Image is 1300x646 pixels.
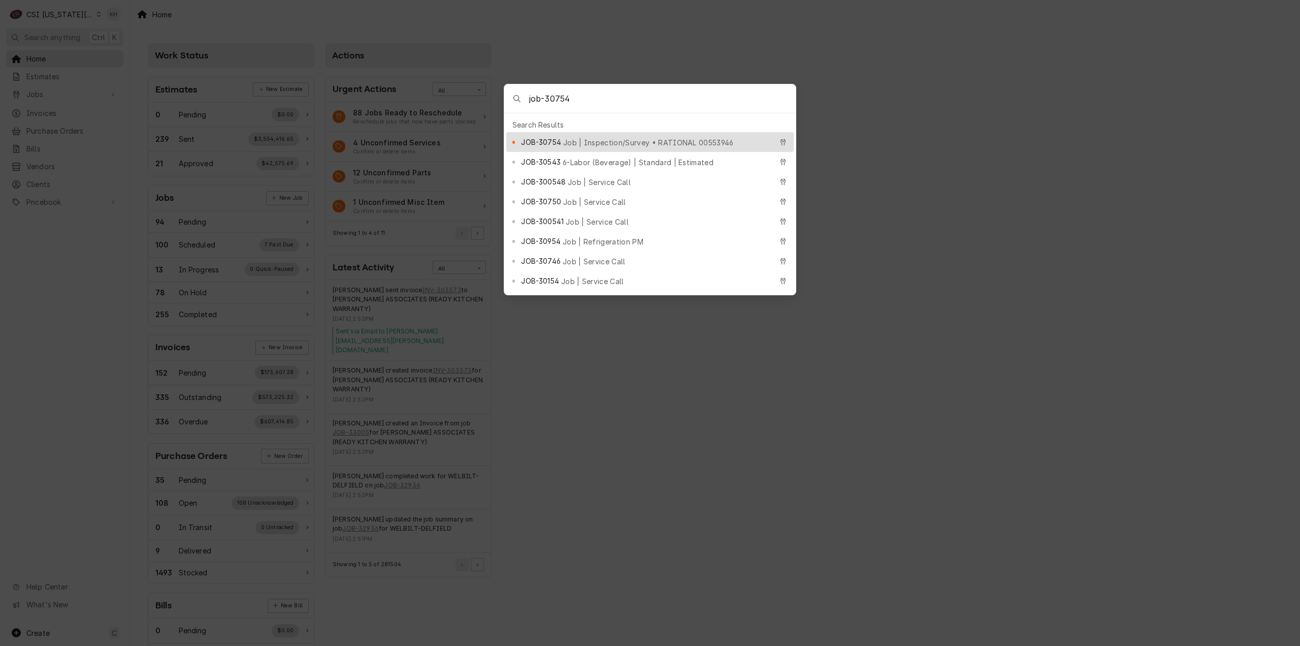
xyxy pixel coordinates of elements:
span: JOB-30754 [521,137,561,147]
span: JOB-30543 [521,157,560,167]
span: Job | Refrigeration PM [563,236,643,247]
span: Job | Service Call [561,276,624,287]
span: Job | Service Call [568,177,631,188]
div: Global Command Menu [504,84,796,295]
span: JOB-300541 [521,216,564,227]
span: Job | Service Call [563,256,626,267]
span: Job | Inspection/Survey • RATIONAL 00553946 [563,137,734,148]
div: Search Results [506,117,794,132]
span: JOB-30954 [521,236,560,247]
span: 6-Labor (Beverage) | Standard | Estimated [563,157,713,168]
span: JOB-30750 [521,196,561,207]
span: JOB-30154 [521,275,559,286]
span: Job | Service Call [563,197,626,207]
span: JOB-300548 [521,176,566,187]
span: JOB-30746 [521,256,560,266]
input: Search anything [529,84,796,113]
span: Job | Service Call [566,217,629,227]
